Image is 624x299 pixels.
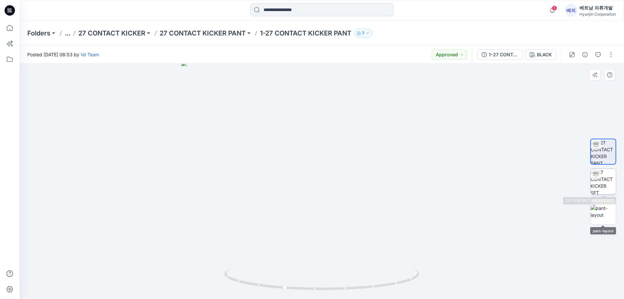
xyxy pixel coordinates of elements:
[354,29,372,38] button: 7
[160,29,246,38] a: 27 CONTACT KICKER PANT
[552,6,557,11] span: 3
[78,29,145,38] a: 27 CONTACT KICKER
[489,51,519,58] div: 1-27 CONTACT KICKER PANT
[27,51,99,58] span: Posted [DATE] 08:53 by
[65,29,71,38] button: ...
[362,30,364,37] p: 7
[477,49,523,60] button: 1-27 CONTACT KICKER PANT
[260,29,351,38] p: 1-27 CONTACT KICKER PANT
[591,205,616,218] img: pant-layout
[27,29,50,38] a: Folders
[579,4,616,12] div: 베트남 의류개발
[526,49,556,60] button: BLACK
[580,49,590,60] button: Details
[81,52,99,57] a: Vd Team
[579,12,616,17] div: Hyunjin Corporation
[591,139,616,164] img: 1-27 CONTACT KICKER PANT
[181,61,462,299] img: eyJhbGciOiJIUzI1NiIsImtpZCI6IjAiLCJzbHQiOiJzZXMiLCJ0eXAiOiJKV1QifQ.eyJkYXRhIjp7InR5cGUiOiJzdG9yYW...
[565,5,577,16] div: 베의
[591,169,616,194] img: 127 CONTACT KICKER SET
[537,51,552,58] div: BLACK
